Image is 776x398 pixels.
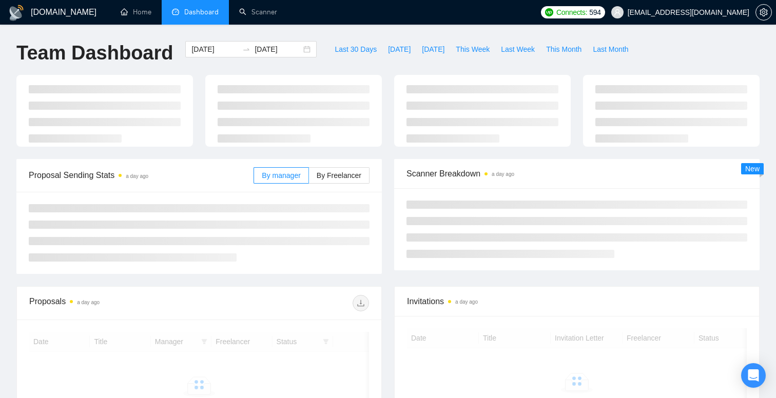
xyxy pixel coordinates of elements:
time: a day ago [492,171,514,177]
input: End date [255,44,301,55]
span: By Freelancer [317,171,361,180]
a: searchScanner [239,8,277,16]
input: Start date [191,44,238,55]
span: Scanner Breakdown [406,167,747,180]
span: Proposal Sending Stats [29,169,254,182]
span: By manager [262,171,300,180]
span: Last Week [501,44,535,55]
button: Last 30 Days [329,41,382,57]
span: This Week [456,44,490,55]
span: Last 30 Days [335,44,377,55]
button: Last Week [495,41,540,57]
span: setting [756,8,771,16]
button: [DATE] [382,41,416,57]
time: a day ago [77,300,100,305]
span: This Month [546,44,581,55]
span: [DATE] [422,44,444,55]
span: swap-right [242,45,250,53]
a: homeHome [121,8,151,16]
img: logo [8,5,25,21]
time: a day ago [455,299,478,305]
span: dashboard [172,8,179,15]
div: Proposals [29,295,199,311]
span: Dashboard [184,8,219,16]
span: Last Month [593,44,628,55]
span: 594 [589,7,600,18]
a: setting [755,8,772,16]
button: Last Month [587,41,634,57]
time: a day ago [126,173,148,179]
h1: Team Dashboard [16,41,173,65]
span: New [745,165,760,173]
button: [DATE] [416,41,450,57]
button: setting [755,4,772,21]
span: Connects: [556,7,587,18]
span: to [242,45,250,53]
span: user [614,9,621,16]
img: upwork-logo.png [545,8,553,16]
span: Invitations [407,295,747,308]
button: This Month [540,41,587,57]
span: [DATE] [388,44,411,55]
button: This Week [450,41,495,57]
div: Open Intercom Messenger [741,363,766,388]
